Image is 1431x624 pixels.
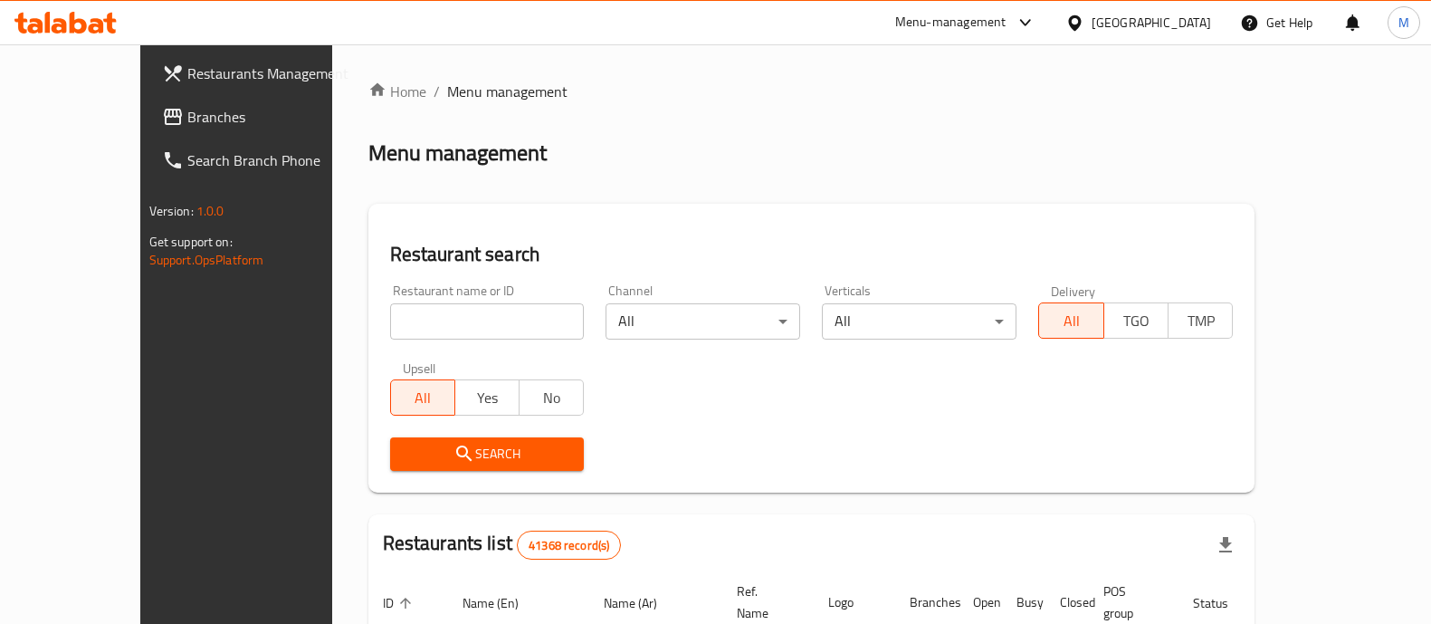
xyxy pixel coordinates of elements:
[1038,302,1103,339] button: All
[390,379,455,416] button: All
[822,303,1016,340] div: All
[398,385,448,411] span: All
[187,106,365,128] span: Branches
[1103,302,1169,339] button: TGO
[368,81,1255,102] nav: breadcrumb
[1168,302,1233,339] button: TMP
[463,385,512,411] span: Yes
[187,149,365,171] span: Search Branch Phone
[1051,284,1096,297] label: Delivery
[447,81,568,102] span: Menu management
[196,199,224,223] span: 1.0.0
[187,62,365,84] span: Restaurants Management
[405,443,570,466] span: Search
[606,303,800,340] div: All
[1176,308,1226,334] span: TMP
[390,437,585,471] button: Search
[148,52,379,95] a: Restaurants Management
[1103,581,1157,624] span: POS group
[1092,13,1211,33] div: [GEOGRAPHIC_DATA]
[517,531,621,560] div: Total records count
[454,379,520,416] button: Yes
[368,139,547,168] h2: Menu management
[519,379,584,416] button: No
[383,592,417,614] span: ID
[149,248,264,272] a: Support.OpsPlatform
[434,81,440,102] li: /
[390,303,585,340] input: Search for restaurant name or ID..
[1398,13,1409,33] span: M
[527,385,577,411] span: No
[390,241,1234,268] h2: Restaurant search
[368,81,426,102] a: Home
[403,361,436,374] label: Upsell
[383,530,622,560] h2: Restaurants list
[737,581,792,624] span: Ref. Name
[1204,523,1247,567] div: Export file
[149,230,233,254] span: Get support on:
[463,592,542,614] span: Name (En)
[148,139,379,182] a: Search Branch Phone
[604,592,681,614] span: Name (Ar)
[148,95,379,139] a: Branches
[518,537,620,554] span: 41368 record(s)
[1046,308,1096,334] span: All
[895,12,1006,34] div: Menu-management
[1111,308,1161,334] span: TGO
[1193,592,1252,614] span: Status
[149,199,194,223] span: Version:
